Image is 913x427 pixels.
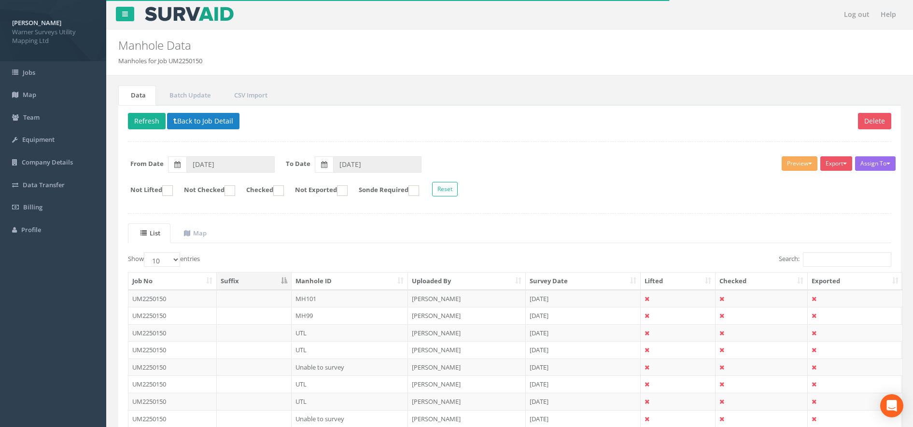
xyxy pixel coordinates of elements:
[526,324,641,342] td: [DATE]
[128,273,217,290] th: Job No: activate to sort column ascending
[408,273,526,290] th: Uploaded By: activate to sort column ascending
[12,28,94,45] span: Warner Surveys Utility Mapping Ltd
[128,290,217,307] td: UM2250150
[292,307,408,324] td: MH99
[12,16,94,45] a: [PERSON_NAME] Warner Surveys Utility Mapping Ltd
[408,393,526,410] td: [PERSON_NAME]
[128,252,200,267] label: Show entries
[118,85,156,105] a: Data
[526,375,641,393] td: [DATE]
[526,393,641,410] td: [DATE]
[526,307,641,324] td: [DATE]
[23,113,40,122] span: Team
[23,180,65,189] span: Data Transfer
[526,341,641,358] td: [DATE]
[333,156,421,173] input: To Date
[128,393,217,410] td: UM2250150
[171,223,217,243] a: Map
[217,273,292,290] th: Suffix: activate to sort column descending
[716,273,808,290] th: Checked: activate to sort column ascending
[349,185,419,196] label: Sonde Required
[186,156,275,173] input: From Date
[144,252,180,267] select: Showentries
[22,135,55,144] span: Equipment
[432,182,458,196] button: Reset
[118,39,768,52] h2: Manhole Data
[128,375,217,393] td: UM2250150
[803,252,891,267] input: Search:
[140,229,160,237] uib-tab-heading: List
[779,252,891,267] label: Search:
[408,307,526,324] td: [PERSON_NAME]
[157,85,221,105] a: Batch Update
[408,358,526,376] td: [PERSON_NAME]
[526,358,641,376] td: [DATE]
[408,375,526,393] td: [PERSON_NAME]
[118,56,202,66] li: Manholes for Job UM2250150
[22,158,73,166] span: Company Details
[408,324,526,342] td: [PERSON_NAME]
[121,185,173,196] label: Not Lifted
[526,273,641,290] th: Survey Date: activate to sort column ascending
[880,394,903,417] div: Open Intercom Messenger
[237,185,284,196] label: Checked
[408,341,526,358] td: [PERSON_NAME]
[128,113,166,129] button: Refresh
[130,159,164,168] label: From Date
[128,324,217,342] td: UM2250150
[12,18,61,27] strong: [PERSON_NAME]
[292,324,408,342] td: UTL
[286,159,310,168] label: To Date
[21,225,41,234] span: Profile
[292,393,408,410] td: UTL
[184,229,207,237] uib-tab-heading: Map
[292,375,408,393] td: UTL
[23,203,42,211] span: Billing
[174,185,235,196] label: Not Checked
[808,273,902,290] th: Exported: activate to sort column ascending
[292,358,408,376] td: Unable to survey
[782,156,817,171] button: Preview
[128,223,170,243] a: List
[285,185,348,196] label: Not Exported
[128,307,217,324] td: UM2250150
[641,273,716,290] th: Lifted: activate to sort column ascending
[858,113,891,129] button: Delete
[408,290,526,307] td: [PERSON_NAME]
[820,156,852,171] button: Export
[855,156,896,171] button: Assign To
[222,85,278,105] a: CSV Import
[128,341,217,358] td: UM2250150
[526,290,641,307] td: [DATE]
[292,290,408,307] td: MH101
[167,113,239,129] button: Back to Job Detail
[128,358,217,376] td: UM2250150
[23,68,35,77] span: Jobs
[23,90,36,99] span: Map
[292,273,408,290] th: Manhole ID: activate to sort column ascending
[292,341,408,358] td: UTL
